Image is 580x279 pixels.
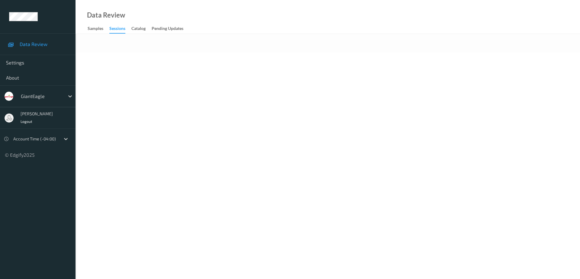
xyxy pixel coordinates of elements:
[131,25,152,33] a: Catalog
[88,25,109,33] a: Samples
[109,25,131,34] a: Sessions
[152,25,183,33] div: Pending Updates
[109,25,125,34] div: Sessions
[87,12,125,18] div: Data Review
[131,25,146,33] div: Catalog
[88,25,103,33] div: Samples
[152,25,189,33] a: Pending Updates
